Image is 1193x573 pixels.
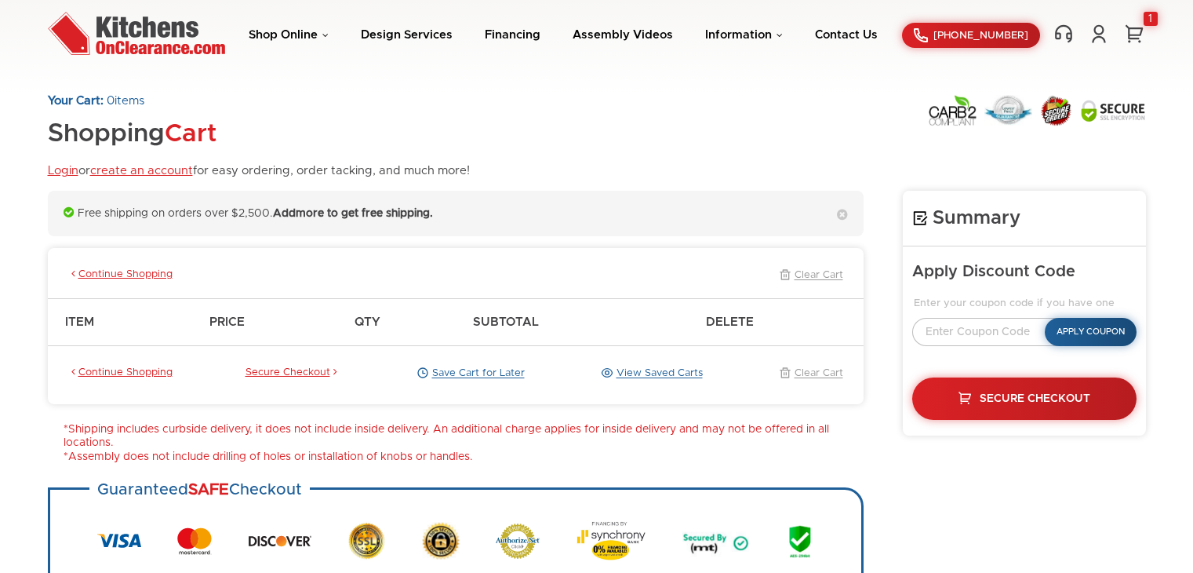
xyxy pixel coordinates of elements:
[107,95,115,107] span: 0
[902,23,1040,48] a: [PHONE_NUMBER]
[1122,24,1146,44] a: 1
[48,95,104,107] strong: Your Cart:
[89,473,310,508] h3: Guaranteed Checkout
[48,165,78,177] a: Login
[361,29,453,41] a: Design Services
[912,262,1137,282] h5: Apply Discount Code
[249,530,311,553] img: Discover
[682,521,749,560] img: Secured by MT
[496,524,540,559] img: Authorize.net
[1144,12,1158,26] div: 1
[776,367,843,381] a: Clear Cart
[912,206,1137,230] h4: Summary
[1039,95,1073,126] img: Secure Order
[48,12,225,55] img: Kitchens On Clearance
[980,393,1090,404] span: Secure Checkout
[815,29,878,41] a: Contact Us
[465,298,697,345] th: Subtotal
[68,268,173,283] a: Continue Shopping
[202,298,347,345] th: Price
[48,121,470,148] h1: Shopping
[422,522,460,560] img: Secure
[249,29,329,41] a: Shop Online
[48,298,202,345] th: Item
[933,31,1028,41] span: [PHONE_NUMBER]
[698,298,864,345] th: Delete
[348,521,385,560] img: SSL
[786,521,814,560] img: AES 256 Bit
[347,298,465,345] th: Qty
[928,94,977,126] img: Carb2 Compliant
[48,191,864,237] div: Free shipping on orders over $2,500.
[165,122,216,147] span: Cart
[273,208,433,219] strong: Add more to get free shipping.
[246,367,340,381] a: Secure Checkout
[413,367,525,381] a: Save Cart for Later
[984,95,1032,126] img: Lowest Price Guarantee
[90,165,193,177] a: create an account
[48,94,470,109] p: items
[1080,99,1146,122] img: Secure SSL Encyption
[64,451,864,465] li: *Assembly does not include drilling of holes or installation of knobs or handles.
[576,521,646,560] img: Synchrony Bank
[48,164,470,179] p: or for easy ordering, order tacking, and much more!
[598,367,703,381] a: View Saved Carts
[97,534,141,548] img: Visa
[912,318,1068,346] input: Enter Coupon Code
[68,367,173,381] a: Continue Shopping
[705,29,783,41] a: Information
[776,268,843,283] a: Clear Cart
[485,29,540,41] a: Financing
[912,297,1137,310] legend: Enter your coupon code if you have one
[912,378,1137,420] a: Secure Checkout
[177,527,212,555] img: MasterCard
[188,482,229,498] strong: SAFE
[573,29,673,41] a: Assembly Videos
[1045,318,1137,346] button: Apply Coupon
[64,423,864,451] li: *Shipping includes curbside delivery, it does not include inside delivery. An additional charge a...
